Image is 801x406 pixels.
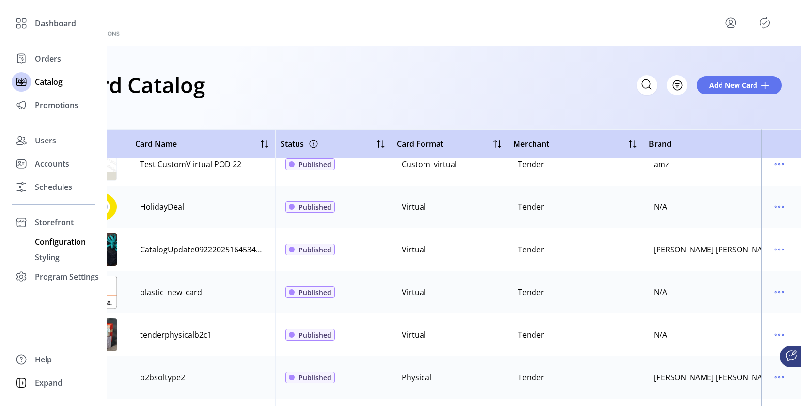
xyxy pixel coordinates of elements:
[771,370,787,385] button: menu
[402,286,426,298] div: Virtual
[654,158,669,170] div: amz
[667,75,687,95] button: Filter Button
[140,201,184,213] div: HolidayDeal
[74,68,205,102] h1: Card Catalog
[35,99,79,111] span: Promotions
[518,201,544,213] div: Tender
[35,251,60,263] span: Styling
[402,329,426,341] div: Virtual
[35,135,56,146] span: Users
[723,15,738,31] button: menu
[35,53,61,64] span: Orders
[709,80,757,90] span: Add New Card
[140,244,266,255] div: CatalogUpdate09222025164534443
[35,76,63,88] span: Catalog
[298,287,331,297] span: Published
[697,76,782,94] button: Add New Card
[402,158,457,170] div: Custom_virtual
[518,372,544,383] div: Tender
[35,17,76,29] span: Dashboard
[654,244,770,255] div: [PERSON_NAME] [PERSON_NAME]
[771,284,787,300] button: menu
[518,158,544,170] div: Tender
[35,158,69,170] span: Accounts
[35,181,72,193] span: Schedules
[298,373,331,383] span: Published
[298,245,331,255] span: Published
[637,75,657,95] input: Search
[135,138,177,150] span: Card Name
[513,138,549,150] span: Merchant
[397,138,443,150] span: Card Format
[771,242,787,257] button: menu
[654,372,770,383] div: [PERSON_NAME] [PERSON_NAME]
[518,286,544,298] div: Tender
[518,244,544,255] div: Tender
[298,159,331,170] span: Published
[757,15,772,31] button: Publisher Panel
[518,329,544,341] div: Tender
[140,372,185,383] div: b2bsoltype2
[140,329,212,341] div: tenderphysicalb2c1
[771,156,787,172] button: menu
[35,217,74,228] span: Storefront
[654,329,667,341] div: N/A
[649,138,672,150] span: Brand
[402,372,431,383] div: Physical
[298,330,331,340] span: Published
[35,236,86,248] span: Configuration
[771,327,787,343] button: menu
[771,199,787,215] button: menu
[402,244,426,255] div: Virtual
[402,201,426,213] div: Virtual
[140,286,202,298] div: plastic_new_card
[281,136,319,152] div: Status
[35,377,63,389] span: Expand
[298,202,331,212] span: Published
[654,286,667,298] div: N/A
[654,201,667,213] div: N/A
[140,158,241,170] div: Test CustomV irtual POD 22
[35,271,99,282] span: Program Settings
[35,354,52,365] span: Help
